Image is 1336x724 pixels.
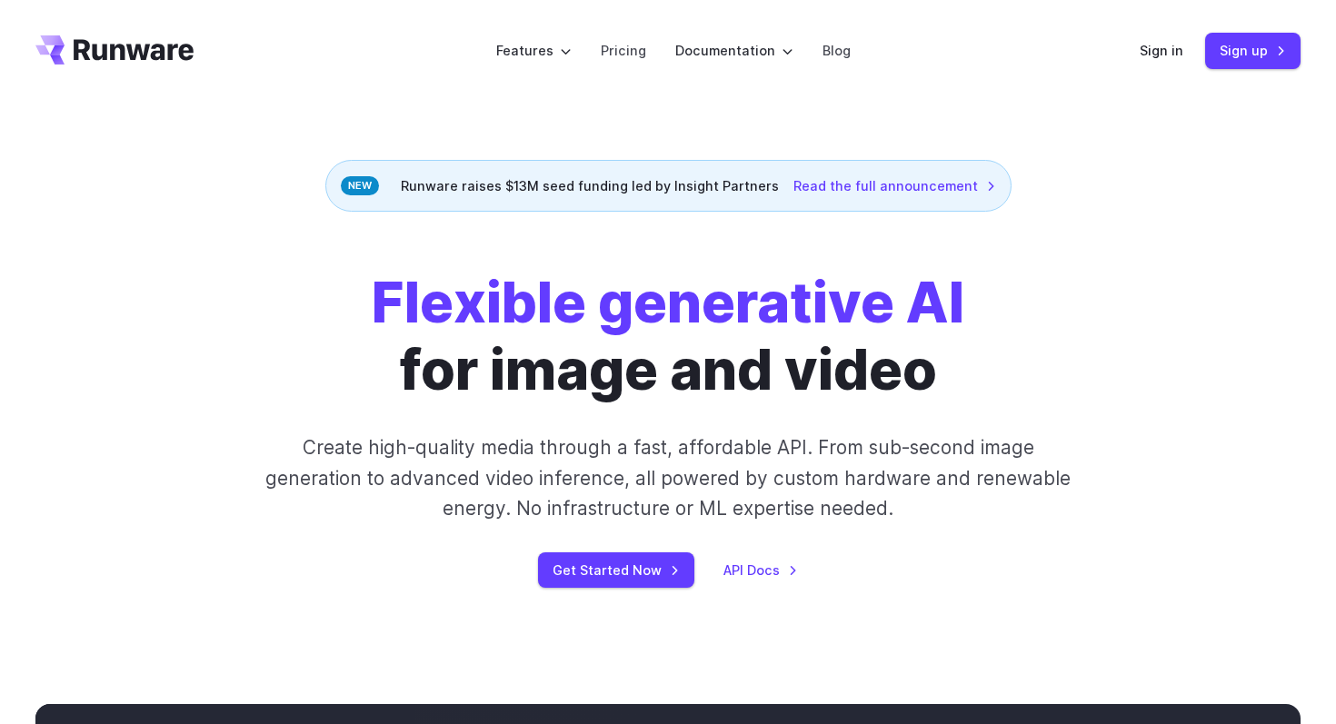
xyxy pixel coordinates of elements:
[823,40,851,61] a: Blog
[675,40,793,61] label: Documentation
[264,432,1073,523] p: Create high-quality media through a fast, affordable API. From sub-second image generation to adv...
[372,270,964,403] h1: for image and video
[1205,33,1301,68] a: Sign up
[601,40,646,61] a: Pricing
[723,560,798,580] a: API Docs
[35,35,194,64] a: Go to /
[1140,40,1183,61] a: Sign in
[538,552,694,588] a: Get Started Now
[325,160,1012,212] div: Runware raises $13M seed funding led by Insight Partners
[496,40,572,61] label: Features
[793,175,996,196] a: Read the full announcement
[372,269,964,336] strong: Flexible generative AI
